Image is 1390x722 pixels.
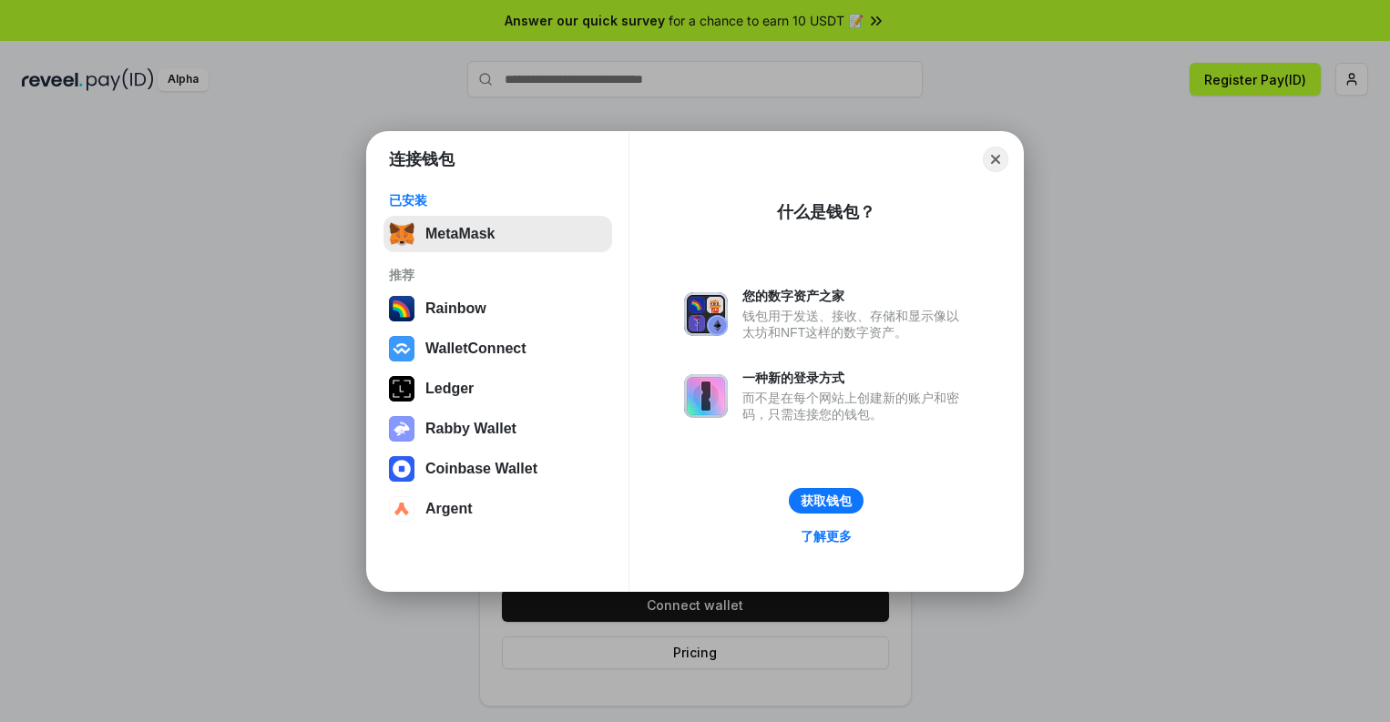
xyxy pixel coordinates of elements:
img: svg+xml,%3Csvg%20width%3D%22120%22%20height%3D%22120%22%20viewBox%3D%220%200%20120%20120%22%20fil... [389,296,414,321]
a: 了解更多 [790,524,863,548]
div: 什么是钱包？ [777,201,875,223]
img: svg+xml,%3Csvg%20xmlns%3D%22http%3A%2F%2Fwww.w3.org%2F2000%2Fsvg%22%20width%3D%2228%22%20height%3... [389,376,414,402]
div: 了解更多 [801,528,852,544]
div: Rainbow [425,300,486,317]
h1: 连接钱包 [389,148,455,170]
div: 一种新的登录方式 [742,370,968,386]
button: MetaMask [383,216,612,252]
img: svg+xml,%3Csvg%20xmlns%3D%22http%3A%2F%2Fwww.w3.org%2F2000%2Fsvg%22%20fill%3D%22none%22%20viewBox... [684,292,728,336]
img: svg+xml,%3Csvg%20xmlns%3D%22http%3A%2F%2Fwww.w3.org%2F2000%2Fsvg%22%20fill%3D%22none%22%20viewBox... [684,374,728,418]
button: Ledger [383,371,612,407]
div: 您的数字资产之家 [742,288,968,304]
div: Rabby Wallet [425,421,516,437]
div: 已安装 [389,192,607,208]
div: WalletConnect [425,341,526,357]
button: Close [983,147,1008,172]
div: 获取钱包 [801,493,852,509]
div: Argent [425,501,473,517]
div: 推荐 [389,267,607,283]
img: svg+xml,%3Csvg%20width%3D%2228%22%20height%3D%2228%22%20viewBox%3D%220%200%2028%2028%22%20fill%3D... [389,456,414,482]
div: Coinbase Wallet [425,461,537,477]
button: WalletConnect [383,330,612,367]
div: Ledger [425,381,474,397]
div: MetaMask [425,226,495,242]
button: 获取钱包 [789,488,864,514]
img: svg+xml,%3Csvg%20xmlns%3D%22http%3A%2F%2Fwww.w3.org%2F2000%2Fsvg%22%20fill%3D%22none%22%20viewBox... [389,416,414,442]
img: svg+xml,%3Csvg%20fill%3D%22none%22%20height%3D%2233%22%20viewBox%3D%220%200%2035%2033%22%20width%... [389,221,414,247]
button: Argent [383,491,612,527]
button: Rainbow [383,290,612,327]
div: 而不是在每个网站上创建新的账户和密码，只需连接您的钱包。 [742,390,968,422]
div: 钱包用于发送、接收、存储和显示像以太坊和NFT这样的数字资产。 [742,308,968,341]
img: svg+xml,%3Csvg%20width%3D%2228%22%20height%3D%2228%22%20viewBox%3D%220%200%2028%2028%22%20fill%3D... [389,336,414,361]
img: svg+xml,%3Csvg%20width%3D%2228%22%20height%3D%2228%22%20viewBox%3D%220%200%2028%2028%22%20fill%3D... [389,496,414,522]
button: Coinbase Wallet [383,451,612,487]
button: Rabby Wallet [383,411,612,447]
